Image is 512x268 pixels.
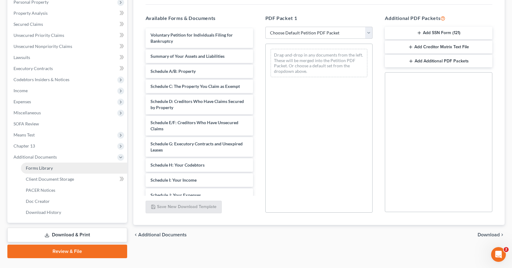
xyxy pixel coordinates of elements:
span: Lawsuits [14,55,30,60]
a: Unsecured Priority Claims [9,30,127,41]
a: Doc Creator [21,196,127,207]
a: Property Analysis [9,8,127,19]
a: Forms Library [21,163,127,174]
button: Add SSN Form (121) [385,27,492,40]
span: Schedule I: Your Income [150,177,197,183]
span: Secured Claims [14,22,43,27]
span: Expenses [14,99,31,104]
iframe: Intercom live chat [491,247,506,262]
a: Review & File [7,245,127,258]
span: Miscellaneous [14,110,41,115]
span: Unsecured Priority Claims [14,33,64,38]
span: SOFA Review [14,121,39,126]
span: Doc Creator [26,199,50,204]
i: chevron_left [133,232,138,237]
span: Codebtors Insiders & Notices [14,77,69,82]
span: Income [14,88,28,93]
button: Download chevron_right [478,232,505,237]
span: Unsecured Nonpriority Claims [14,44,72,49]
a: chevron_left Additional Documents [133,232,187,237]
a: Unsecured Nonpriority Claims [9,41,127,52]
span: Client Document Storage [26,176,74,182]
a: SOFA Review [9,118,127,129]
span: Voluntary Petition for Individuals Filing for Bankruptcy [150,32,233,44]
i: chevron_right [500,232,505,237]
span: PACER Notices [26,187,55,193]
span: 2 [504,247,509,252]
span: Download [478,232,500,237]
span: Additional Documents [14,154,57,160]
span: Schedule D: Creditors Who Have Claims Secured by Property [150,99,244,110]
a: Executory Contracts [9,63,127,74]
span: Schedule H: Your Codebtors [150,162,205,167]
button: Add Additional PDF Packets [385,55,492,68]
span: Additional Documents [138,232,187,237]
button: Save New Download Template [146,201,222,214]
button: Add Creditor Matrix Text File [385,41,492,53]
span: Schedule E/F: Creditors Who Have Unsecured Claims [150,120,238,131]
span: Forms Library [26,165,53,171]
h5: Available Forms & Documents [146,14,253,22]
span: Summary of Your Assets and Liabilities [150,53,225,59]
span: Schedule G: Executory Contracts and Unexpired Leases [150,141,243,152]
a: Client Document Storage [21,174,127,185]
h5: Additional PDF Packets [385,14,492,22]
span: Property Analysis [14,10,48,16]
h5: PDF Packet 1 [265,14,373,22]
a: Lawsuits [9,52,127,63]
span: Download History [26,210,61,215]
a: Download & Print [7,228,127,242]
span: Schedule J: Your Expenses [150,192,201,198]
span: Executory Contracts [14,66,53,71]
span: Means Test [14,132,35,137]
span: Chapter 13 [14,143,35,148]
span: Schedule C: The Property You Claim as Exempt [150,84,240,89]
a: PACER Notices [21,185,127,196]
a: Secured Claims [9,19,127,30]
span: Schedule A/B: Property [150,69,196,74]
a: Download History [21,207,127,218]
div: Drag-and-drop in any documents from the left. These will be merged into the Petition PDF Packet. ... [271,49,368,77]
